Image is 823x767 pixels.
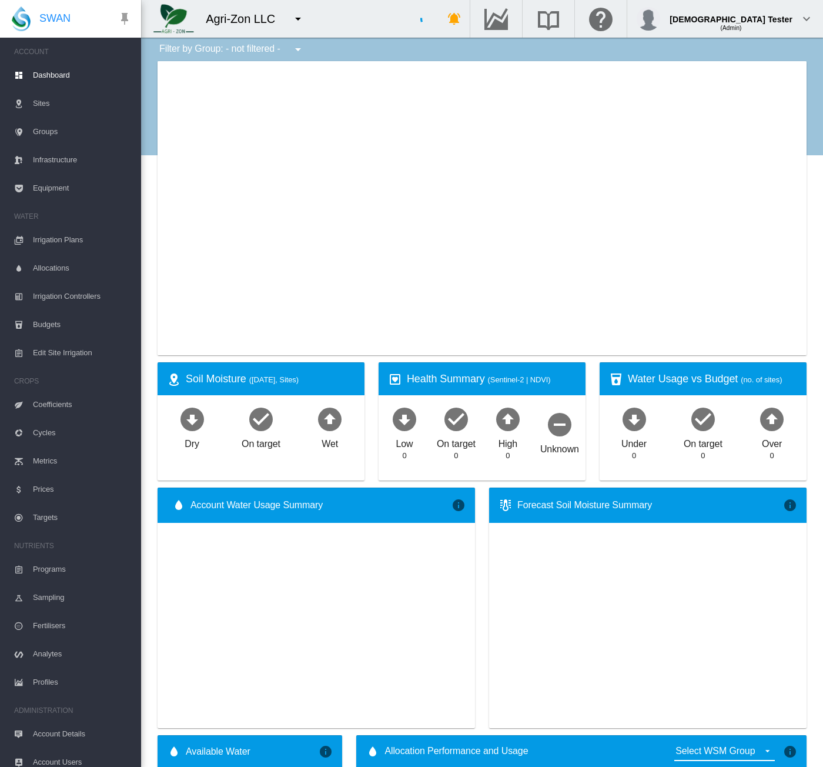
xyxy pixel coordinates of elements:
[783,498,797,512] md-icon: icon-information
[33,720,132,748] span: Account Details
[33,447,132,475] span: Metrics
[322,433,338,451] div: Wet
[167,372,181,386] md-icon: icon-map-marker-radius
[206,11,286,27] div: Agri-Zon LLC
[33,640,132,668] span: Analytes
[33,612,132,640] span: Fertilisers
[33,226,132,254] span: Irrigation Plans
[291,42,305,56] md-icon: icon-menu-down
[14,536,132,555] span: NUTRIENTS
[33,555,132,583] span: Programs
[741,375,782,384] span: (no. of sites)
[609,372,623,386] md-icon: icon-cup-water
[494,405,522,433] md-icon: icon-arrow-up-bold-circle
[33,583,132,612] span: Sampling
[33,419,132,447] span: Cycles
[14,701,132,720] span: ADMINISTRATION
[701,451,705,461] div: 0
[33,339,132,367] span: Edit Site Irrigation
[684,433,722,451] div: On target
[319,745,333,759] md-icon: icon-information
[190,499,451,512] span: Account Water Usage Summary
[316,405,344,433] md-icon: icon-arrow-up-bold-circle
[534,12,563,26] md-icon: Search the knowledge base
[12,6,31,31] img: SWAN-Landscape-Logo-Colour-drop.png
[402,451,406,461] div: 0
[721,25,742,31] span: (Admin)
[33,503,132,532] span: Targets
[632,451,636,461] div: 0
[14,207,132,226] span: WATER
[674,743,775,761] md-select: {{'ALLOCATION.SELECT_GROUP' | i18next}}
[178,405,206,433] md-icon: icon-arrow-down-bold-circle
[291,12,305,26] md-icon: icon-menu-down
[396,433,413,451] div: Low
[621,433,647,451] div: Under
[33,174,132,202] span: Equipment
[407,372,576,386] div: Health Summary
[454,451,458,461] div: 0
[185,433,199,451] div: Dry
[628,372,797,386] div: Water Usage vs Budget
[762,433,782,451] div: Over
[488,375,551,384] span: (Sentinel-2 | NDVI)
[249,375,299,384] span: ([DATE], Sites)
[540,438,579,456] div: Unknown
[689,405,717,433] md-icon: icon-checkbox-marked-circle
[620,405,648,433] md-icon: icon-arrow-down-bold-circle
[499,498,513,512] md-icon: icon-thermometer-lines
[670,9,792,21] div: [DEMOGRAPHIC_DATA] Tester
[186,372,355,386] div: Soil Moisture
[770,451,774,461] div: 0
[442,405,470,433] md-icon: icon-checkbox-marked-circle
[286,7,310,31] button: icon-menu-down
[33,391,132,419] span: Coefficients
[366,745,380,759] md-icon: icon-water
[758,405,786,433] md-icon: icon-arrow-up-bold-circle
[482,12,510,26] md-icon: Go to the Data Hub
[167,745,181,759] md-icon: icon-water
[443,7,466,31] button: icon-bell-ring
[33,282,132,311] span: Irrigation Controllers
[451,498,466,512] md-icon: icon-information
[499,433,518,451] div: High
[33,118,132,146] span: Groups
[783,745,797,759] md-icon: icon-information
[33,475,132,503] span: Prices
[33,311,132,339] span: Budgets
[384,745,528,759] span: Allocation Performance and Usage
[39,11,71,26] span: SWAN
[14,372,132,391] span: CROPS
[388,372,402,386] md-icon: icon-heart-box-outline
[14,42,132,61] span: ACCOUNT
[286,38,310,61] button: icon-menu-down
[506,451,510,461] div: 0
[186,745,250,758] span: Available Water
[150,38,313,61] div: Filter by Group: - not filtered -
[517,499,783,512] div: Forecast Soil Moisture Summary
[242,433,280,451] div: On target
[546,410,574,438] md-icon: icon-minus-circle
[172,498,186,512] md-icon: icon-water
[33,254,132,282] span: Allocations
[247,405,275,433] md-icon: icon-checkbox-marked-circle
[447,12,461,26] md-icon: icon-bell-ring
[390,405,419,433] md-icon: icon-arrow-down-bold-circle
[33,89,132,118] span: Sites
[587,12,615,26] md-icon: Click here for help
[33,146,132,174] span: Infrastructure
[153,4,194,34] img: 7FicoSLW9yRjj7F2+0uvjPufP+ga39vogPu+G1+wvBtcm3fNv859aGr42DJ5pXiEAAAAAAAAAAAAAAAAAAAAAAAAAAAAAAAAA...
[118,12,132,26] md-icon: icon-pin
[799,12,814,26] md-icon: icon-chevron-down
[33,61,132,89] span: Dashboard
[437,433,476,451] div: On target
[33,668,132,696] span: Profiles
[637,7,660,31] img: profile.jpg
